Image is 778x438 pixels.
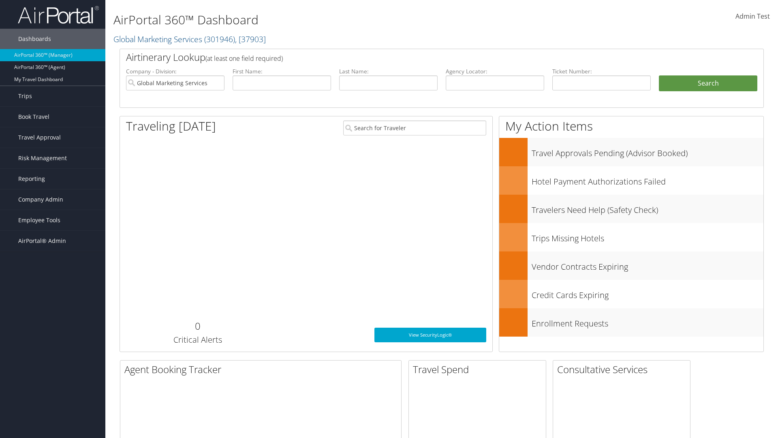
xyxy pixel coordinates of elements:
span: (at least one field required) [205,54,283,63]
h2: Agent Booking Tracker [124,363,401,376]
a: Enrollment Requests [499,308,763,337]
h3: Enrollment Requests [532,314,763,329]
span: Reporting [18,169,45,189]
a: Credit Cards Expiring [499,280,763,308]
span: , [ 37903 ] [235,34,266,45]
label: First Name: [233,67,331,75]
span: Dashboards [18,29,51,49]
a: Vendor Contracts Expiring [499,251,763,280]
h2: Consultative Services [557,363,690,376]
input: Search for Traveler [343,120,486,135]
span: Travel Approval [18,127,61,148]
a: Global Marketing Services [113,34,266,45]
span: Trips [18,86,32,106]
label: Company - Division: [126,67,224,75]
h3: Vendor Contracts Expiring [532,257,763,273]
span: Risk Management [18,148,67,168]
span: Admin Test [735,12,770,21]
span: Company Admin [18,189,63,210]
a: Travelers Need Help (Safety Check) [499,195,763,223]
label: Ticket Number: [552,67,651,75]
h3: Credit Cards Expiring [532,286,763,301]
h2: 0 [126,319,269,333]
a: View SecurityLogic® [374,328,486,342]
h2: Travel Spend [413,363,546,376]
a: Admin Test [735,4,770,29]
h3: Hotel Payment Authorizations Failed [532,172,763,187]
h1: My Action Items [499,118,763,135]
a: Travel Approvals Pending (Advisor Booked) [499,138,763,166]
label: Agency Locator: [446,67,544,75]
h3: Trips Missing Hotels [532,229,763,244]
h3: Travelers Need Help (Safety Check) [532,200,763,216]
h1: AirPortal 360™ Dashboard [113,11,551,28]
h3: Critical Alerts [126,334,269,346]
a: Trips Missing Hotels [499,223,763,251]
a: Hotel Payment Authorizations Failed [499,166,763,195]
img: airportal-logo.png [18,5,99,24]
span: AirPortal® Admin [18,231,66,251]
h1: Traveling [DATE] [126,118,216,135]
label: Last Name: [339,67,438,75]
h3: Travel Approvals Pending (Advisor Booked) [532,144,763,159]
button: Search [659,75,757,92]
h2: Airtinerary Lookup [126,50,704,64]
span: ( 301946 ) [204,34,235,45]
span: Book Travel [18,107,49,127]
span: Employee Tools [18,210,60,230]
